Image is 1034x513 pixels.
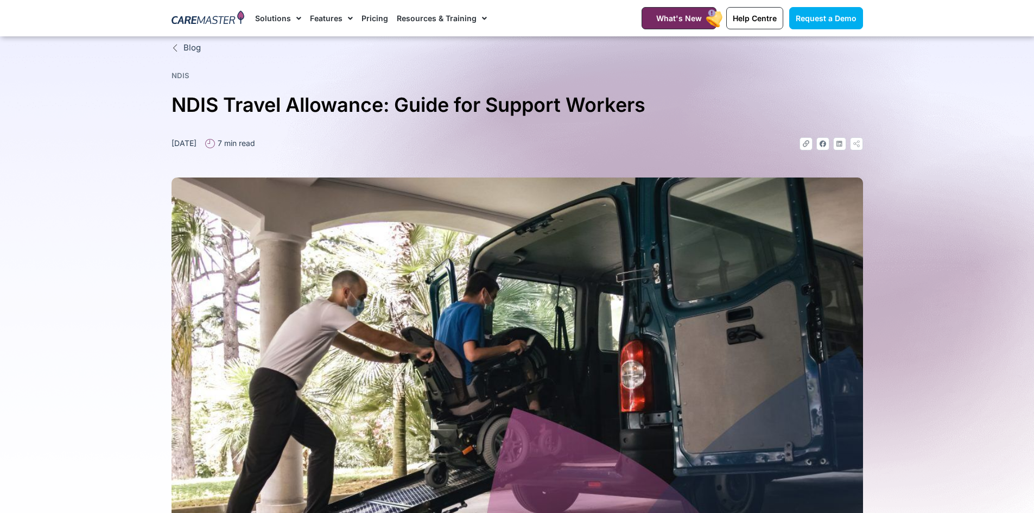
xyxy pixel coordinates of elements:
[215,137,255,149] span: 7 min read
[642,7,716,29] a: What's New
[726,7,783,29] a: Help Centre
[733,14,777,23] span: Help Centre
[172,89,863,121] h1: NDIS Travel Allowance: Guide for Support Workers
[172,42,863,54] a: Blog
[789,7,863,29] a: Request a Demo
[656,14,702,23] span: What's New
[172,10,245,27] img: CareMaster Logo
[172,138,196,148] time: [DATE]
[172,71,189,80] a: NDIS
[796,14,857,23] span: Request a Demo
[181,42,201,54] span: Blog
